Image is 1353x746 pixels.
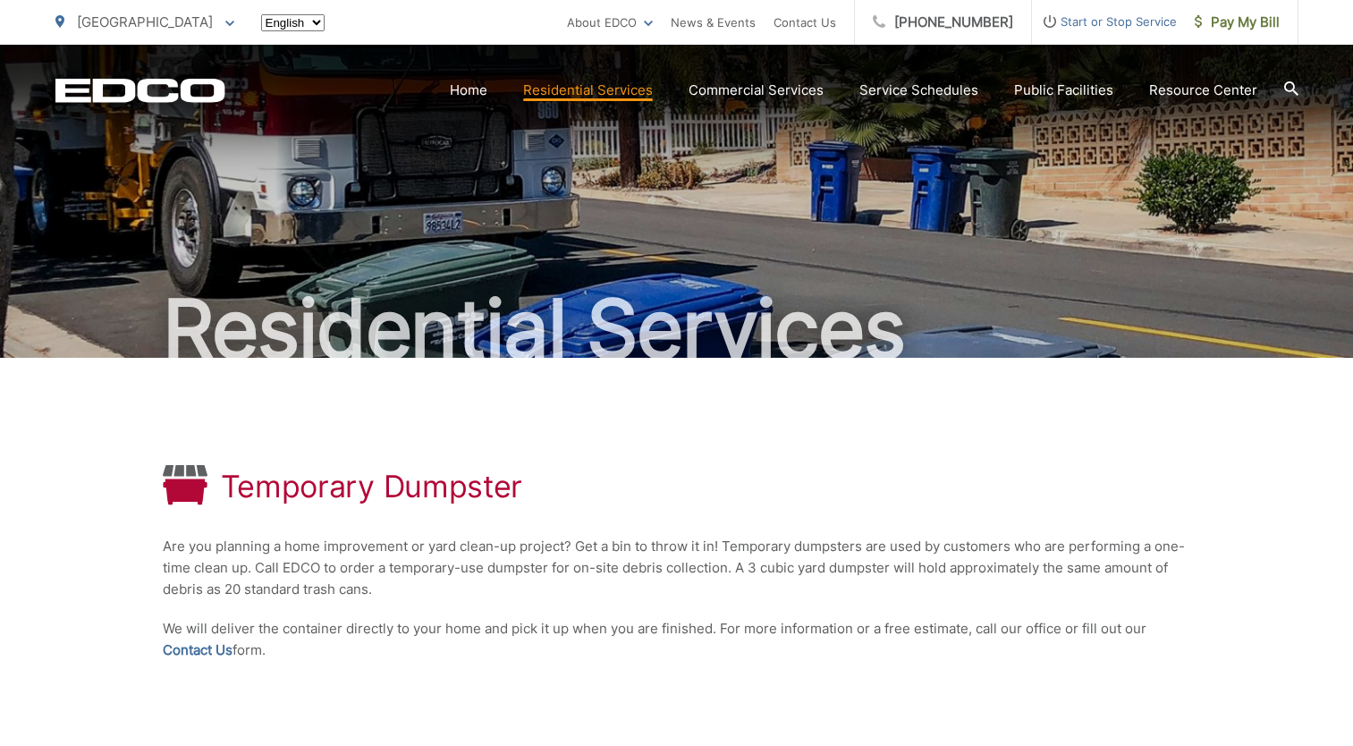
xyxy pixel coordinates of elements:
a: Commercial Services [689,80,824,101]
a: Home [450,80,487,101]
h1: Temporary Dumpster [221,469,523,504]
p: We will deliver the container directly to your home and pick it up when you are finished. For mor... [163,618,1191,661]
h2: Residential Services [55,284,1298,374]
a: News & Events [671,12,756,33]
select: Select a language [261,14,325,31]
a: Public Facilities [1014,80,1113,101]
a: EDCD logo. Return to the homepage. [55,78,225,103]
a: Resource Center [1149,80,1257,101]
a: About EDCO [567,12,653,33]
a: Contact Us [163,640,233,661]
span: Pay My Bill [1195,12,1280,33]
p: Are you planning a home improvement or yard clean-up project? Get a bin to throw it in! Temporary... [163,536,1191,600]
a: Service Schedules [859,80,978,101]
a: Contact Us [774,12,836,33]
span: [GEOGRAPHIC_DATA] [77,13,213,30]
a: Residential Services [523,80,653,101]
